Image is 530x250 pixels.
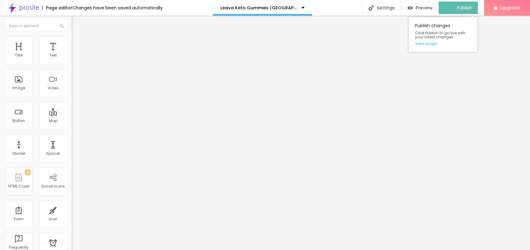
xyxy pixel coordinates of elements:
[48,86,59,90] div: Video
[41,184,65,189] div: Social Icons
[401,2,439,14] button: Preview
[72,6,163,10] div: Changes have been saved automatically
[46,151,60,156] div: Spacer
[409,17,477,52] div: Publish changes
[49,53,57,57] div: Text
[457,5,472,10] span: Publish
[500,5,521,10] span: Upgrade
[415,31,471,39] span: Click Publish to go live with your latest changes.
[12,86,25,90] div: Image
[12,119,25,123] div: Button
[369,5,374,11] img: Icone
[8,184,29,189] div: HTML Code
[49,119,57,123] div: Map
[15,53,22,57] div: Title
[5,20,67,32] input: Search element
[416,5,432,10] span: Preview
[220,6,297,10] p: Leava Keto Gummies [GEOGRAPHIC_DATA]
[12,151,25,156] div: Divider
[42,6,72,10] div: Page editor
[60,24,64,28] img: Icone
[407,5,413,11] img: view-1.svg
[72,16,530,250] iframe: Editor
[14,217,24,221] div: Form
[415,42,471,46] a: View page
[439,2,478,14] button: Publish
[49,217,57,221] div: Icon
